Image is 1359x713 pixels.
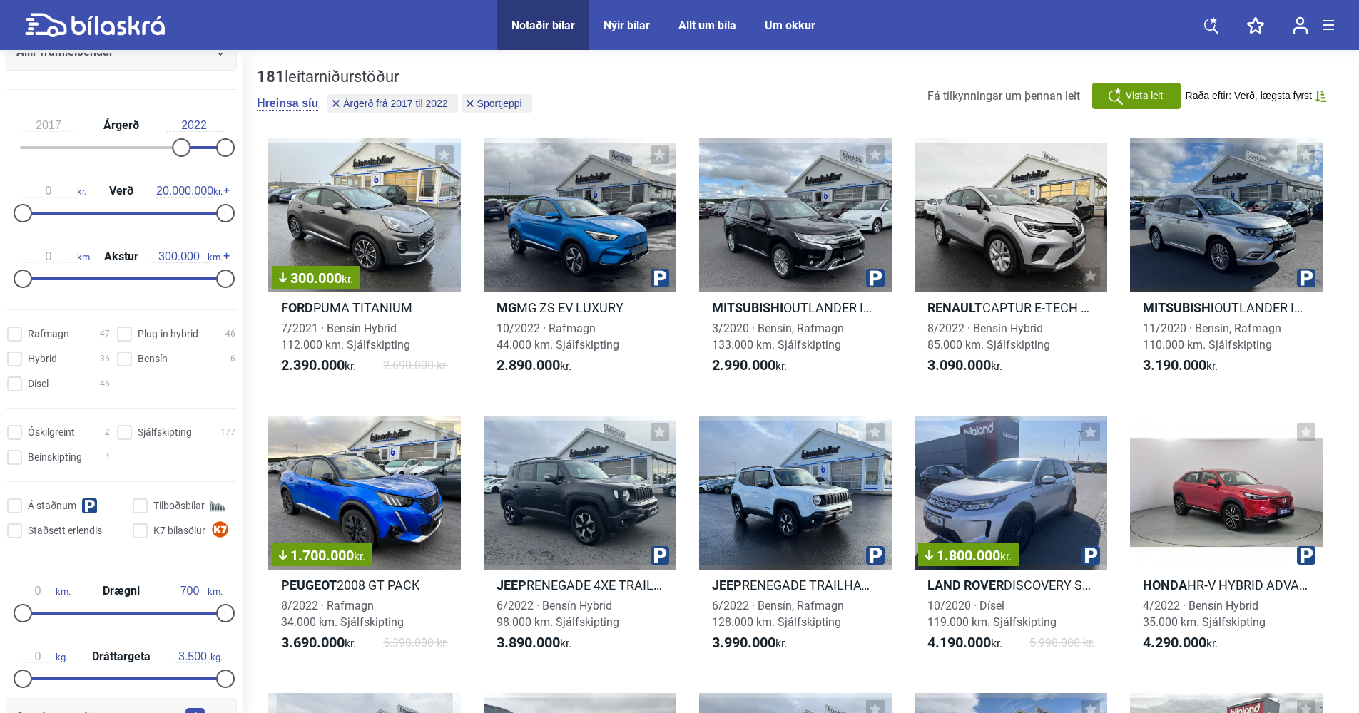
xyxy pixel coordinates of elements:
span: 5.390.000 kr. [383,635,448,652]
a: Notaðir bílar [511,19,575,32]
span: 11/2020 · Bensín, Rafmagn 110.000 km. Sjálfskipting [1143,322,1281,352]
span: Á staðnum [28,498,76,513]
span: 4 [105,450,110,465]
span: 47 [100,327,110,342]
span: kr. [20,185,86,198]
a: 1.700.000kr.Peugeot2008 GT PACK8/2022 · Rafmagn34.000 km. Sjálfskipting3.690.000kr.5.390.000 kr. [268,416,461,665]
span: 6 [230,352,235,366]
a: Um okkur [765,19,815,32]
a: JeepRENEGADE 4XE TRAILHAWK6/2022 · Bensín Hybrid98.000 km. Sjálfskipting3.890.000kr. [484,416,676,665]
span: 5.990.000 kr. [1029,635,1094,652]
span: Hybrid [28,352,57,366]
img: parking.png [651,269,669,287]
span: Plug-in hybrid [138,327,198,342]
button: Sportjeppi [462,94,532,113]
span: kr. [1143,357,1218,374]
span: 1.700.000 [279,548,365,563]
b: 3.190.000 [1143,356,1206,374]
b: 4.290.000 [1143,634,1206,651]
button: Raða eftir: Verð, lægsta fyrst [1186,90,1327,102]
span: Dísel [28,376,49,391]
span: kr. [281,635,356,652]
b: Mg [497,300,516,315]
span: km. [20,585,71,597]
b: Renault [927,300,982,315]
b: Honda [1143,578,1187,593]
h2: OUTLANDER INTENSE PHEV [699,299,892,316]
b: 3.690.000 [281,634,345,651]
h2: OUTLANDER INTENSE PHEV [1130,299,1323,316]
span: kr. [354,550,365,563]
span: kr. [1143,635,1218,652]
span: kr. [927,357,1002,374]
span: 10/2022 · Rafmagn 44.000 km. Sjálfskipting [497,322,619,352]
span: kr. [1000,550,1012,563]
span: 177 [220,425,235,440]
a: 1.800.000kr.Land RoverDISCOVERY SPORT S10/2020 · Dísel119.000 km. Sjálfskipting4.190.000kr.5.990.... [915,416,1107,665]
span: kr. [342,272,353,286]
span: Sportjeppi [477,98,522,108]
span: Staðsett erlendis [28,523,102,538]
a: Allt um bíla [678,19,736,32]
b: 3.890.000 [497,634,560,651]
h2: RENEGADE TRAILHAWK PHEV [699,577,892,593]
span: 4/2022 · Bensín Hybrid 35.000 km. Sjálfskipting [1143,599,1266,629]
span: 7/2021 · Bensín Hybrid 112.000 km. Sjálfskipting [281,322,410,352]
a: JeepRENEGADE TRAILHAWK PHEV6/2022 · Bensín, Rafmagn128.000 km. Sjálfskipting3.990.000kr. [699,416,892,665]
h2: RENEGADE 4XE TRAILHAWK [484,577,676,593]
img: parking.png [866,546,885,565]
b: Land Rover [927,578,1004,593]
b: 2.890.000 [497,356,560,374]
b: 2.390.000 [281,356,345,374]
button: Árgerð frá 2017 til 2022 [327,94,457,113]
span: 46 [225,327,235,342]
b: Jeep [497,578,526,593]
span: 2 [105,425,110,440]
h2: 2008 GT PACK [268,577,461,593]
button: Hreinsa síu [257,96,318,111]
span: Akstur [101,251,142,262]
span: Sjálfskipting [138,425,192,440]
span: 3/2020 · Bensín, Rafmagn 133.000 km. Sjálfskipting [712,322,844,352]
h2: HR-V HYBRID ADVANCE [1130,577,1323,593]
span: kr. [281,357,356,374]
span: 10/2020 · Dísel 119.000 km. Sjálfskipting [927,599,1057,629]
b: Mitsubishi [1143,300,1214,315]
span: 8/2022 · Bensín Hybrid 85.000 km. Sjálfskipting [927,322,1050,352]
b: 3.090.000 [927,356,991,374]
a: RenaultCAPTUR E-TECH PLUG-IN HYBRID8/2022 · Bensín Hybrid85.000 km. Sjálfskipting3.090.000kr. [915,138,1107,387]
a: MitsubishiOUTLANDER INTENSE PHEV3/2020 · Bensín, Rafmagn133.000 km. Sjálfskipting2.990.000kr. [699,138,892,387]
b: Jeep [712,578,742,593]
a: HondaHR-V HYBRID ADVANCE4/2022 · Bensín Hybrid35.000 km. Sjálfskipting4.290.000kr. [1130,416,1323,665]
span: Tilboðsbílar [153,498,205,513]
span: Drægni [99,585,143,597]
h2: MG ZS EV LUXURY [484,299,676,316]
a: Nýir bílar [604,19,650,32]
span: 1.800.000 [925,548,1012,563]
span: Árgerð [100,120,143,131]
a: MitsubishiOUTLANDER INTENSE PHEV11/2020 · Bensín, Rafmagn110.000 km. Sjálfskipting3.190.000kr. [1130,138,1323,387]
span: km. [151,250,223,263]
img: parking.png [1081,546,1100,565]
img: parking.png [1297,269,1315,287]
b: 3.990.000 [712,634,775,651]
a: MgMG ZS EV LUXURY10/2022 · Rafmagn44.000 km. Sjálfskipting2.890.000kr. [484,138,676,387]
span: 2.690.000 kr. [383,357,448,374]
span: kr. [712,635,787,652]
span: kr. [497,635,571,652]
b: Peugeot [281,578,337,593]
img: parking.png [1297,546,1315,565]
span: 8/2022 · Rafmagn 34.000 km. Sjálfskipting [281,599,404,629]
b: 181 [257,68,285,86]
span: kr. [927,635,1002,652]
span: Vista leit [1126,88,1164,103]
span: Dráttargeta [88,651,154,662]
span: Óskilgreint [28,425,75,440]
span: kr. [156,185,223,198]
span: Rafmagn [28,327,69,342]
span: Verð [106,185,137,197]
span: 46 [100,376,110,391]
